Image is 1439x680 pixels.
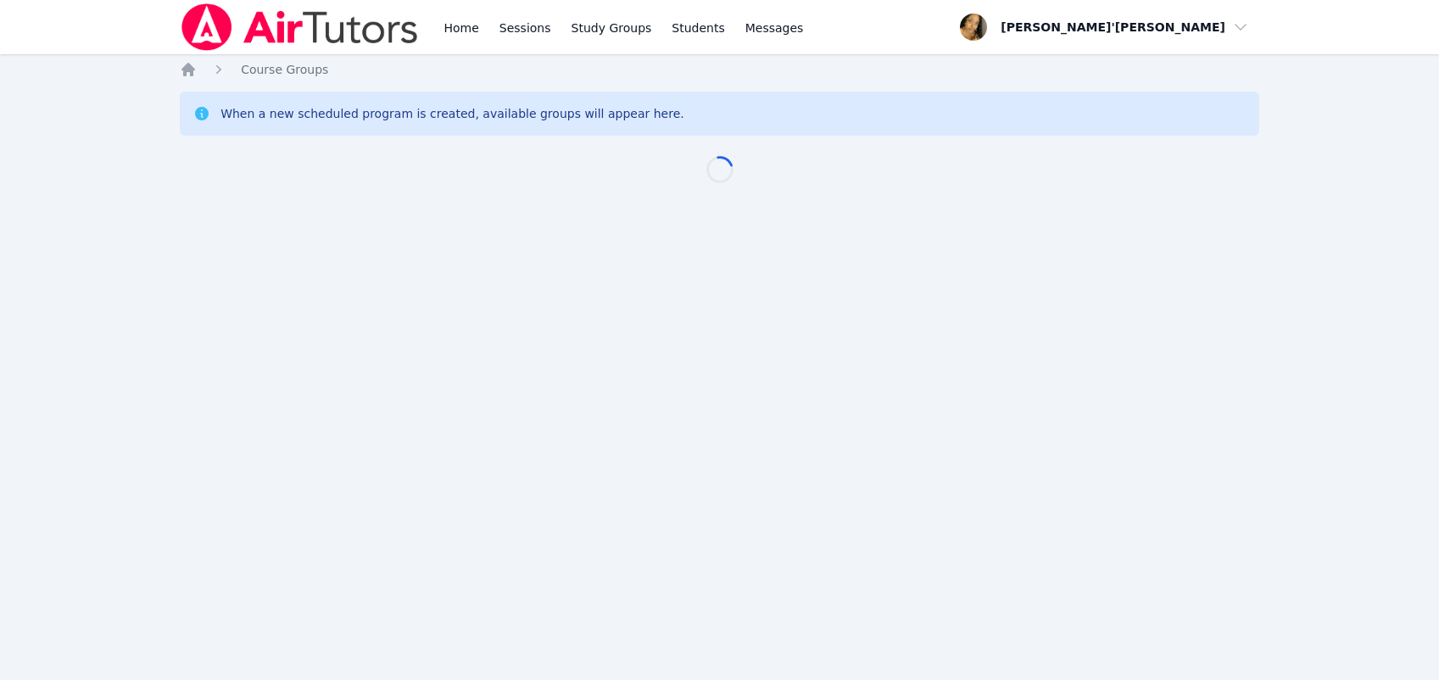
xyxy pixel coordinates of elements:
[241,63,328,76] span: Course Groups
[241,61,328,78] a: Course Groups
[180,61,1259,78] nav: Breadcrumb
[220,105,684,122] div: When a new scheduled program is created, available groups will appear here.
[180,3,420,51] img: Air Tutors
[745,20,804,36] span: Messages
